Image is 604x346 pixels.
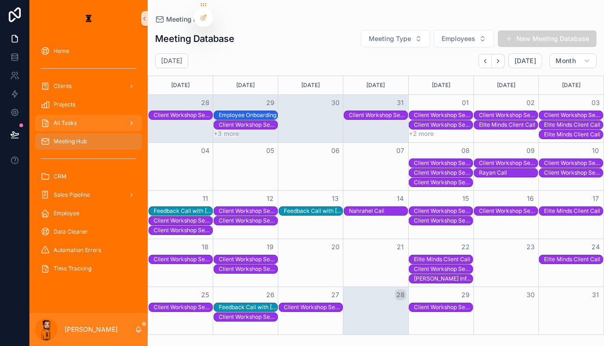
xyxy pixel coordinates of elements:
div: Client Workshop Session [349,111,407,119]
div: [PERSON_NAME] Influencer Meeting [414,275,472,282]
span: Month [556,57,576,65]
button: 28 [200,97,211,108]
div: Client Workshop Session [414,169,472,176]
div: Client Workshop Session [414,207,472,215]
button: 22 [460,241,471,252]
div: Client Workshop Session [479,111,538,119]
button: +3 more [214,130,239,137]
a: All Tasks [35,115,142,131]
div: Client Workshop Session [479,207,538,215]
span: All Tasks [54,119,77,127]
button: 11 [200,193,211,204]
div: Client Workshop Session [154,256,212,263]
a: Clients [35,78,142,94]
span: Meeting Hub [166,15,206,24]
div: Client Workshop Session [544,111,603,119]
div: Client Workshop Session [544,159,603,167]
h1: Meeting Database [155,32,234,45]
button: 25 [200,289,211,300]
span: Meeting Type [369,34,411,43]
div: Client Workshop Session [414,303,472,311]
div: Month View [148,76,604,335]
button: 10 [590,145,601,156]
div: Client Workshop Session [479,207,538,215]
p: [PERSON_NAME] [65,325,118,334]
a: Meeting Hub [35,133,142,150]
span: Projects [54,101,75,108]
div: scrollable content [30,37,148,287]
div: Client Workshop Session [414,207,472,215]
div: Elite Minds Client Call [414,256,472,263]
div: Client Workshop Session [414,159,472,167]
button: 07 [395,145,406,156]
a: Projects [35,96,142,113]
a: Automation Errors [35,242,142,258]
div: [DATE] [410,76,472,94]
div: Client Workshop Session [219,217,277,224]
div: Sarah Influencer Meeting [414,275,472,283]
div: Client Workshop Session [154,303,212,311]
button: 12 [265,193,276,204]
button: Back [478,54,492,68]
button: 20 [330,241,341,252]
div: Rayan Call [479,169,538,176]
button: 08 [460,145,471,156]
div: Client Workshop Session [284,304,342,311]
div: Client Workshop Session [219,265,277,273]
div: Client Workshop Session [154,111,212,119]
div: Client Workshop Session [219,265,277,273]
a: Meeting Hub [155,15,206,24]
span: CRM [54,173,66,180]
button: 02 [525,97,536,108]
span: Employees [442,34,475,43]
h2: [DATE] [161,56,182,65]
a: Home [35,43,142,59]
div: Client Workshop Session [219,256,277,263]
div: [DATE] [280,76,341,94]
button: Month [550,53,597,68]
button: 31 [590,289,601,300]
span: Meeting Hub [54,138,87,145]
button: New Meeting Database [498,30,597,47]
div: Client Workshop Session [154,111,212,119]
div: Client Workshop Session [414,265,472,273]
div: Client Workshop Session [219,121,277,129]
button: 31 [395,97,406,108]
div: [DATE] [150,76,211,94]
div: Client Workshop Session [219,207,277,215]
button: 18 [200,241,211,252]
button: 17 [590,193,601,204]
a: CRM [35,168,142,185]
button: 01 [460,97,471,108]
div: Feedback Call with Rayan Khan [154,207,212,215]
div: Elite Minds Client Call [544,121,603,129]
button: 16 [525,193,536,204]
span: [DATE] [514,57,536,65]
div: Client Workshop Session [414,178,472,187]
div: Feedback Call with Rayan Khan [219,303,277,311]
div: Client Workshop Session [414,217,472,224]
div: Elite Minds Client Call [544,131,603,138]
div: Client Workshop Session [544,169,603,176]
button: 03 [590,97,601,108]
button: 04 [200,145,211,156]
button: 05 [265,145,276,156]
div: Client Workshop Session [414,121,472,129]
button: Select Button [361,30,430,47]
button: Next [492,54,505,68]
button: 26 [265,289,276,300]
div: Client Workshop Session [219,313,277,321]
div: [DATE] [345,76,407,94]
button: 30 [525,289,536,300]
div: Client Workshop Session [479,159,538,167]
span: Sales Pipeline [54,191,90,199]
div: Client Workshop Session [154,217,212,224]
button: 28 [395,289,406,300]
div: Client Workshop Session [544,159,603,167]
div: Elite Minds Client Call [479,121,538,129]
button: +2 more [409,130,434,137]
button: 19 [265,241,276,252]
